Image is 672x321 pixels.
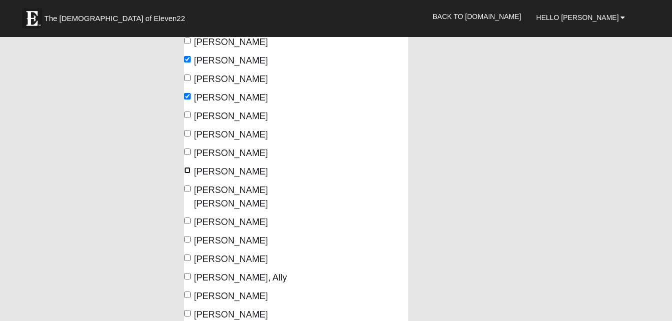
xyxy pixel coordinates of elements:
[184,291,191,298] input: [PERSON_NAME]
[194,272,287,282] span: [PERSON_NAME], Ally
[194,217,268,227] span: [PERSON_NAME]
[184,167,191,173] input: [PERSON_NAME]
[194,129,268,139] span: [PERSON_NAME]
[22,8,42,28] img: Eleven22 logo
[184,185,191,192] input: [PERSON_NAME] [PERSON_NAME]
[184,111,191,118] input: [PERSON_NAME]
[184,273,191,279] input: [PERSON_NAME], Ally
[184,37,191,44] input: [PERSON_NAME]
[194,37,268,47] span: [PERSON_NAME]
[184,254,191,261] input: [PERSON_NAME]
[184,93,191,99] input: [PERSON_NAME]
[17,3,217,28] a: The [DEMOGRAPHIC_DATA] of Eleven22
[536,13,619,21] span: Hello [PERSON_NAME]
[194,291,268,301] span: [PERSON_NAME]
[184,56,191,62] input: [PERSON_NAME]
[184,217,191,224] input: [PERSON_NAME]
[194,235,268,245] span: [PERSON_NAME]
[184,74,191,81] input: [PERSON_NAME]
[194,185,268,208] span: [PERSON_NAME] [PERSON_NAME]
[184,130,191,136] input: [PERSON_NAME]
[529,5,633,30] a: Hello [PERSON_NAME]
[194,254,268,264] span: [PERSON_NAME]
[184,236,191,242] input: [PERSON_NAME]
[194,111,268,121] span: [PERSON_NAME]
[194,92,268,102] span: [PERSON_NAME]
[194,166,268,176] span: [PERSON_NAME]
[194,74,268,84] span: [PERSON_NAME]
[425,4,529,29] a: Back to [DOMAIN_NAME]
[184,148,191,155] input: [PERSON_NAME]
[194,148,268,158] span: [PERSON_NAME]
[45,13,185,23] span: The [DEMOGRAPHIC_DATA] of Eleven22
[194,55,268,65] span: [PERSON_NAME]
